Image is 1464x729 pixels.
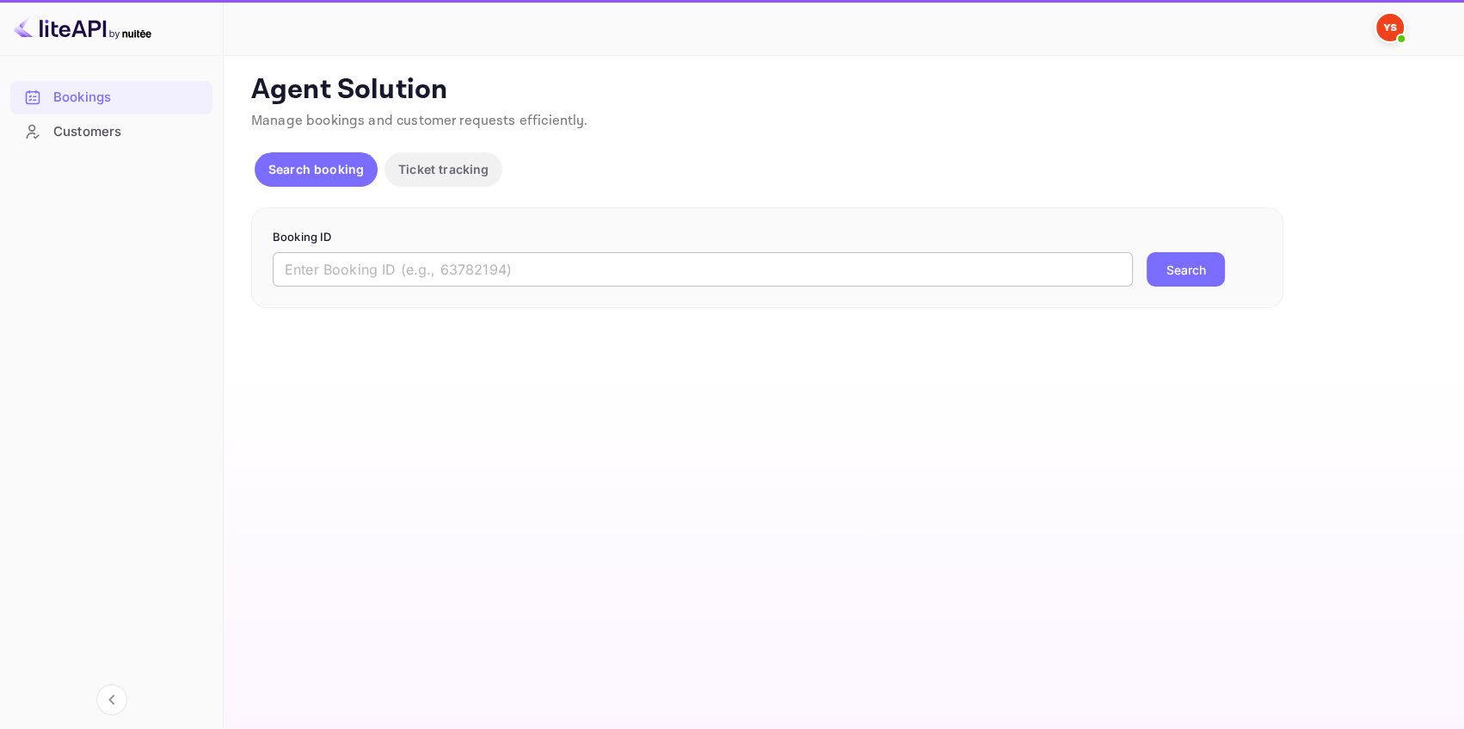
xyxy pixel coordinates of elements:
[1147,252,1225,287] button: Search
[14,14,151,41] img: LiteAPI logo
[10,115,212,147] a: Customers
[398,160,489,178] p: Ticket tracking
[273,229,1262,246] p: Booking ID
[96,684,127,715] button: Collapse navigation
[10,81,212,113] a: Bookings
[53,122,204,142] div: Customers
[53,88,204,108] div: Bookings
[10,81,212,114] div: Bookings
[268,160,364,178] p: Search booking
[251,73,1433,108] p: Agent Solution
[10,115,212,149] div: Customers
[1376,14,1404,41] img: Yandex Support
[251,112,588,130] span: Manage bookings and customer requests efficiently.
[273,252,1133,287] input: Enter Booking ID (e.g., 63782194)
